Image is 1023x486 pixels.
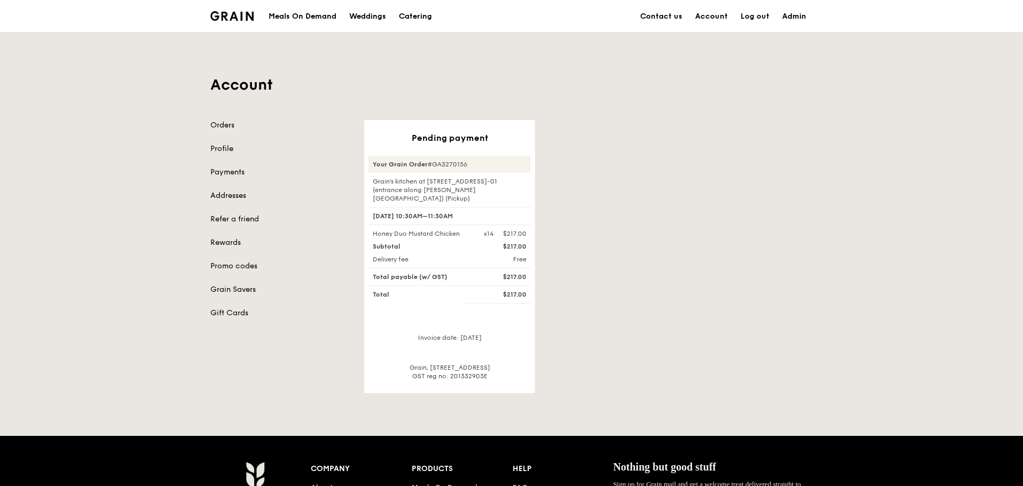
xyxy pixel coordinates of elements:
[368,207,531,225] div: [DATE] 10:30AM–11:30AM
[392,1,438,33] a: Catering
[210,120,351,131] a: Orders
[477,255,533,264] div: Free
[734,1,776,33] a: Log out
[477,273,533,281] div: $217.00
[399,1,432,33] div: Catering
[513,461,613,476] div: Help
[368,363,531,380] div: Grain, [STREET_ADDRESS] GST reg no: 201332903E
[412,461,513,476] div: Products
[210,11,254,21] img: Grain
[366,255,477,264] div: Delivery fee
[210,75,813,94] h1: Account
[366,290,477,299] div: Total
[373,273,447,281] span: Total payable (w/ GST)
[210,261,351,272] a: Promo codes
[776,1,813,33] a: Admin
[368,133,531,143] div: Pending payment
[368,333,531,350] div: Invoice date: [DATE]
[311,461,412,476] div: Company
[373,161,428,168] strong: Your Grain Order
[210,237,351,248] a: Rewards
[366,242,477,251] div: Subtotal
[343,1,392,33] a: Weddings
[634,1,689,33] a: Contact us
[368,156,531,173] div: #GA3270156
[484,229,494,238] div: x14
[269,1,336,33] div: Meals On Demand
[613,461,716,473] span: Nothing but good stuff
[689,1,734,33] a: Account
[503,229,526,238] div: $217.00
[366,229,477,238] div: Honey Duo Mustard Chicken
[477,290,533,299] div: $217.00
[210,190,351,201] a: Addresses
[368,177,531,203] div: Grain's kitchen at [STREET_ADDRESS]-01 (entrance along [PERSON_NAME][GEOGRAPHIC_DATA]) (Pickup)
[210,308,351,318] a: Gift Cards
[210,167,351,178] a: Payments
[349,1,386,33] div: Weddings
[210,284,351,295] a: Grain Savers
[210,214,351,225] a: Refer a friend
[210,144,351,154] a: Profile
[477,242,533,251] div: $217.00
